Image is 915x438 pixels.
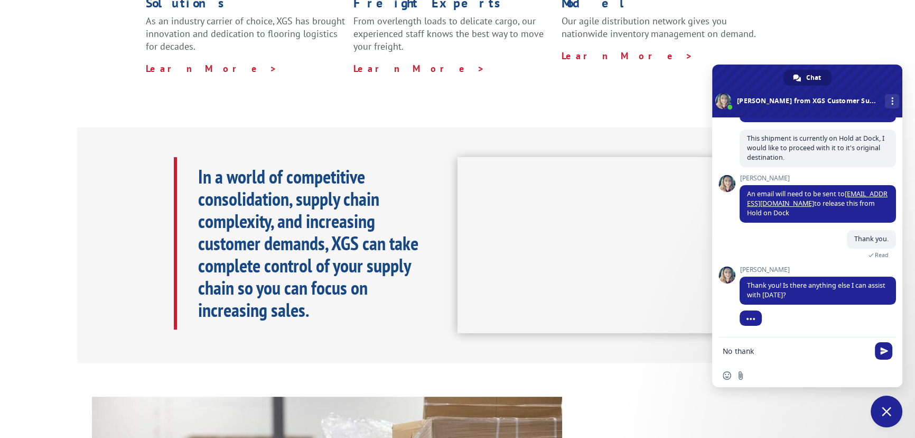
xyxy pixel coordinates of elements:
[740,175,896,182] span: [PERSON_NAME]
[783,70,832,86] div: Chat
[806,70,821,86] span: Chat
[875,342,892,360] span: Send
[146,15,345,52] span: As an industry carrier of choice, XGS has brought innovation and dedication to flooring logistics...
[736,371,745,380] span: Send a file
[885,94,899,108] div: More channels
[723,346,869,356] textarea: Compose your message...
[562,15,756,40] span: Our agile distribution network gives you nationwide inventory management on demand.
[198,164,418,322] b: In a world of competitive consolidation, supply chain complexity, and increasing customer demands...
[871,396,902,427] div: Close chat
[747,134,884,162] span: This shipment is currently on Hold at Dock, I would like to proceed with it to it's original dest...
[457,157,771,334] iframe: XGS Logistics Solutions
[747,189,888,217] span: An email will need to be sent to to release this from Hold on Dock
[562,50,693,62] a: Learn More >
[723,371,731,380] span: Insert an emoji
[875,251,889,259] span: Read
[740,266,896,273] span: [PERSON_NAME]
[146,62,277,75] a: Learn More >
[747,189,888,208] a: [EMAIL_ADDRESS][DOMAIN_NAME]
[854,234,889,243] span: Thank you.
[747,281,885,299] span: Thank you! Is there anything else I can assist with [DATE]?
[353,62,485,75] a: Learn More >
[353,15,553,62] p: From overlength loads to delicate cargo, our experienced staff knows the best way to move your fr...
